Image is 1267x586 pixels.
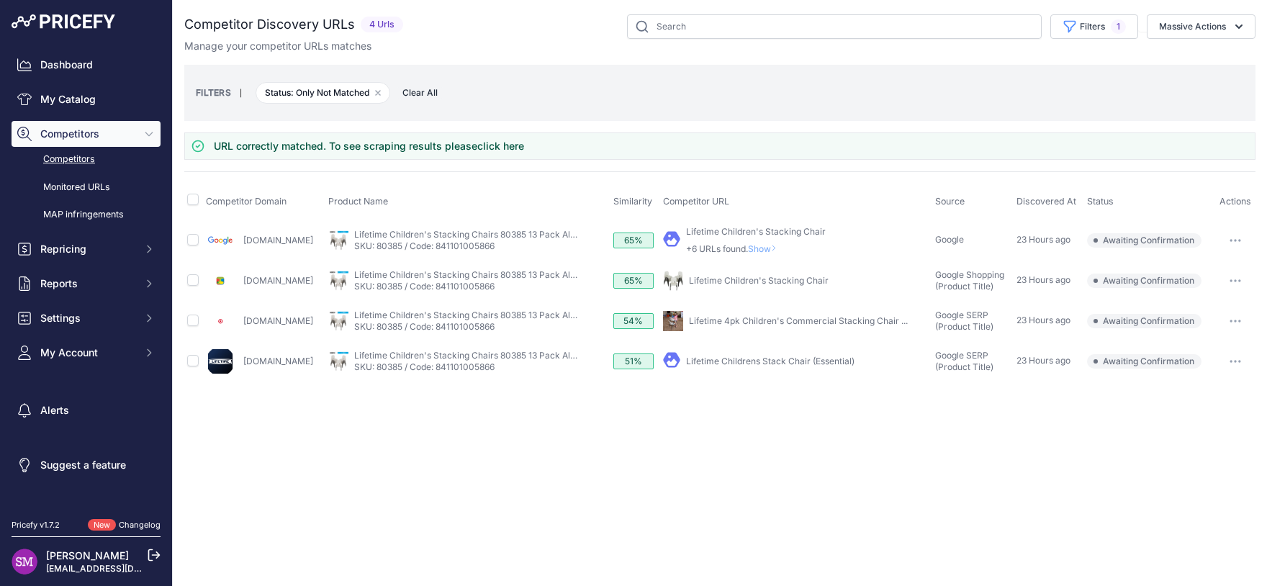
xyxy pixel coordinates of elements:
a: [DOMAIN_NAME] [243,275,313,286]
a: Changelog [119,520,161,530]
a: Suggest a feature [12,452,161,478]
h3: URL correctly matched. To see scraping results please [214,139,524,153]
button: My Account [12,340,161,366]
a: SKU: 80385 / Code: 841101005866 [354,361,495,372]
span: Google Shopping (Product Title) [935,269,1004,292]
span: New [88,519,116,531]
a: Competitors [12,147,161,172]
a: Lifetime 4pk Children's Commercial Stacking Chair ... [689,315,908,326]
div: 51% [613,353,654,369]
a: [DOMAIN_NAME] [243,235,313,245]
span: Awaiting Confirmation [1087,233,1201,248]
a: click here [477,140,524,152]
p: Manage your competitor URLs matches [184,39,371,53]
span: Awaiting Confirmation [1087,354,1201,369]
a: Lifetime Childrens Stack Chair (Essential) [686,356,855,366]
div: 65% [613,273,654,289]
small: FILTERS [196,87,231,98]
span: Repricing [40,242,135,256]
span: Competitor Domain [206,196,287,207]
a: Lifetime Children's Stacking Chairs 80385 13 Pack Almond - Almond - 13 Pack [354,269,673,280]
a: Alerts [12,397,161,423]
span: Actions [1219,196,1251,207]
small: | [231,89,251,97]
a: My Catalog [12,86,161,112]
span: Product Name [328,196,388,207]
span: Awaiting Confirmation [1087,274,1201,288]
a: Monitored URLs [12,175,161,200]
span: Status [1087,196,1114,207]
div: Pricefy v1.7.2 [12,519,60,531]
span: Competitor URL [663,196,729,207]
span: Discovered At [1016,196,1076,207]
button: Competitors [12,121,161,147]
div: 54% [613,313,654,329]
button: Settings [12,305,161,331]
a: MAP infringements [12,202,161,227]
span: Show [748,243,783,254]
a: SKU: 80385 / Code: 841101005866 [354,240,495,251]
a: SKU: 80385 / Code: 841101005866 [354,281,495,292]
span: Status: Only Not Matched [256,82,390,104]
button: Filters1 [1050,14,1138,39]
a: Lifetime Children's Stacking Chairs 80385 13 Pack Almond - Almond - 13 Pack [354,229,673,240]
span: Reports [40,276,135,291]
a: [PERSON_NAME] [46,549,129,562]
button: Massive Actions [1147,14,1255,39]
span: 23 Hours ago [1016,274,1070,285]
span: Awaiting Confirmation [1087,314,1201,328]
button: Reports [12,271,161,297]
span: Google SERP (Product Title) [935,310,993,332]
span: Settings [40,311,135,325]
a: [DOMAIN_NAME] [243,315,313,326]
nav: Sidebar [12,52,161,502]
span: 23 Hours ago [1016,315,1070,325]
input: Search [627,14,1042,39]
h2: Competitor Discovery URLs [184,14,355,35]
span: Google SERP (Product Title) [935,350,993,372]
span: 23 Hours ago [1016,234,1070,245]
a: Lifetime Children's Stacking Chairs 80385 13 Pack Almond - Almond - 13 Pack [354,350,673,361]
a: [DOMAIN_NAME] [243,356,313,366]
span: Competitors [40,127,135,141]
span: Source [935,196,965,207]
span: Google [935,234,964,245]
button: Clear All [395,86,445,100]
button: Repricing [12,236,161,262]
span: 4 Urls [361,17,403,33]
a: Lifetime Children's Stacking Chair [689,275,829,286]
div: 65% [613,233,654,248]
span: My Account [40,346,135,360]
p: +6 URLs found. [686,243,826,255]
span: 23 Hours ago [1016,355,1070,366]
a: Lifetime Children's Stacking Chair [686,226,826,237]
a: [EMAIL_ADDRESS][DOMAIN_NAME] [46,563,197,574]
span: Similarity [613,196,652,207]
a: SKU: 80385 / Code: 841101005866 [354,321,495,332]
a: Dashboard [12,52,161,78]
a: Lifetime Children's Stacking Chairs 80385 13 Pack Almond - Almond - 13 Pack [354,310,673,320]
img: Pricefy Logo [12,14,115,29]
span: 1 [1111,19,1126,34]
